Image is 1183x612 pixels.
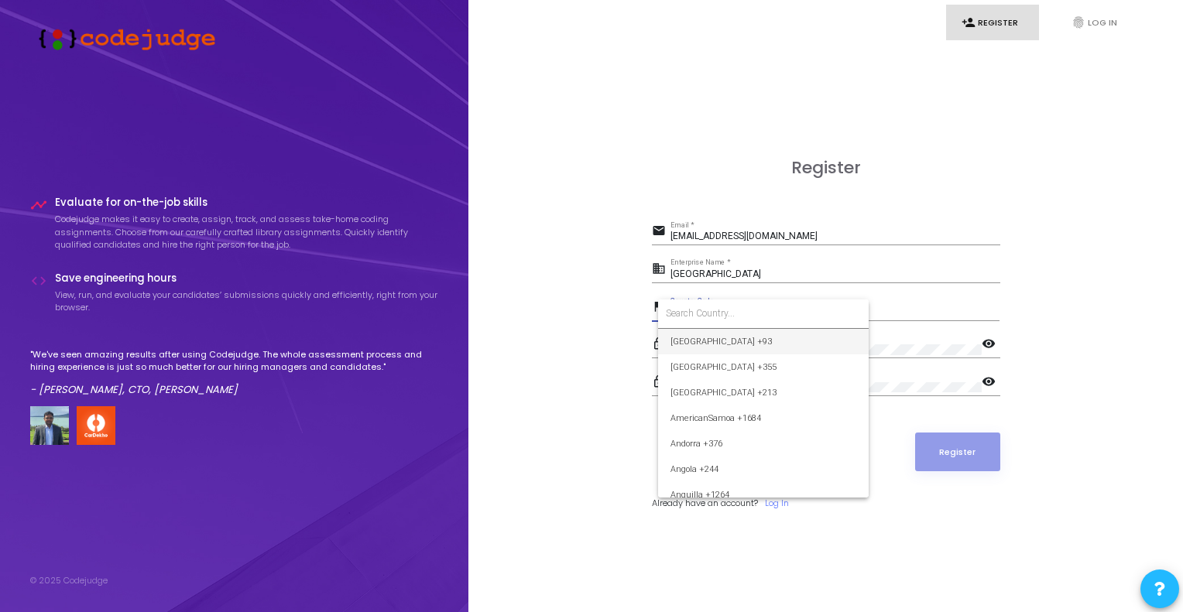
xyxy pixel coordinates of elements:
[670,457,856,483] span: Angola +244
[670,432,856,457] span: Andorra +376
[666,307,861,321] input: Search Country...
[670,381,856,406] span: [GEOGRAPHIC_DATA] +213
[670,483,856,508] span: Anguilla +1264
[670,406,856,432] span: AmericanSamoa +1684
[670,330,856,355] span: [GEOGRAPHIC_DATA] +93
[670,355,856,381] span: [GEOGRAPHIC_DATA] +355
